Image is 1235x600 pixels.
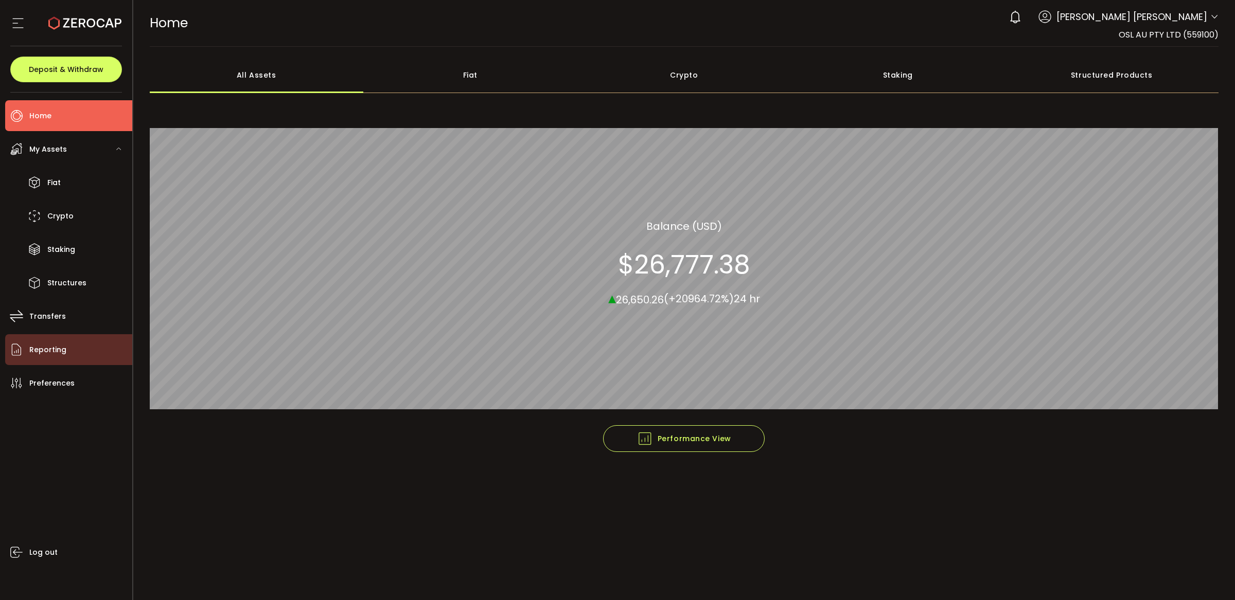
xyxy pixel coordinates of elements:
button: Performance View [603,425,765,452]
span: 24 hr [734,292,760,306]
span: Staking [47,242,75,257]
span: Transfers [29,309,66,324]
span: Home [29,108,51,123]
span: Preferences [29,376,75,391]
span: 26,650.26 [616,292,664,306]
span: My Assets [29,142,67,157]
span: Crypto [47,209,74,224]
span: [PERSON_NAME] [PERSON_NAME] [1056,10,1207,24]
section: Balance (USD) [646,218,722,233]
span: Deposit & Withdraw [29,66,103,73]
span: OSL AU PTY LTD (559100) [1119,29,1219,41]
span: Reporting [29,342,66,357]
span: ▴ [608,286,616,308]
div: Structured Products [1005,57,1219,93]
div: Staking [791,57,1005,93]
div: All Assets [150,57,364,93]
span: Home [150,14,188,32]
button: Deposit & Withdraw [10,57,122,82]
span: Log out [29,545,58,560]
span: Performance View [637,431,731,446]
iframe: Chat Widget [1114,489,1235,600]
span: (+20964.72%) [664,292,734,306]
section: $26,777.38 [618,249,750,280]
span: Structures [47,276,86,290]
div: Crypto [577,57,791,93]
div: Fiat [363,57,577,93]
span: Fiat [47,175,61,190]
